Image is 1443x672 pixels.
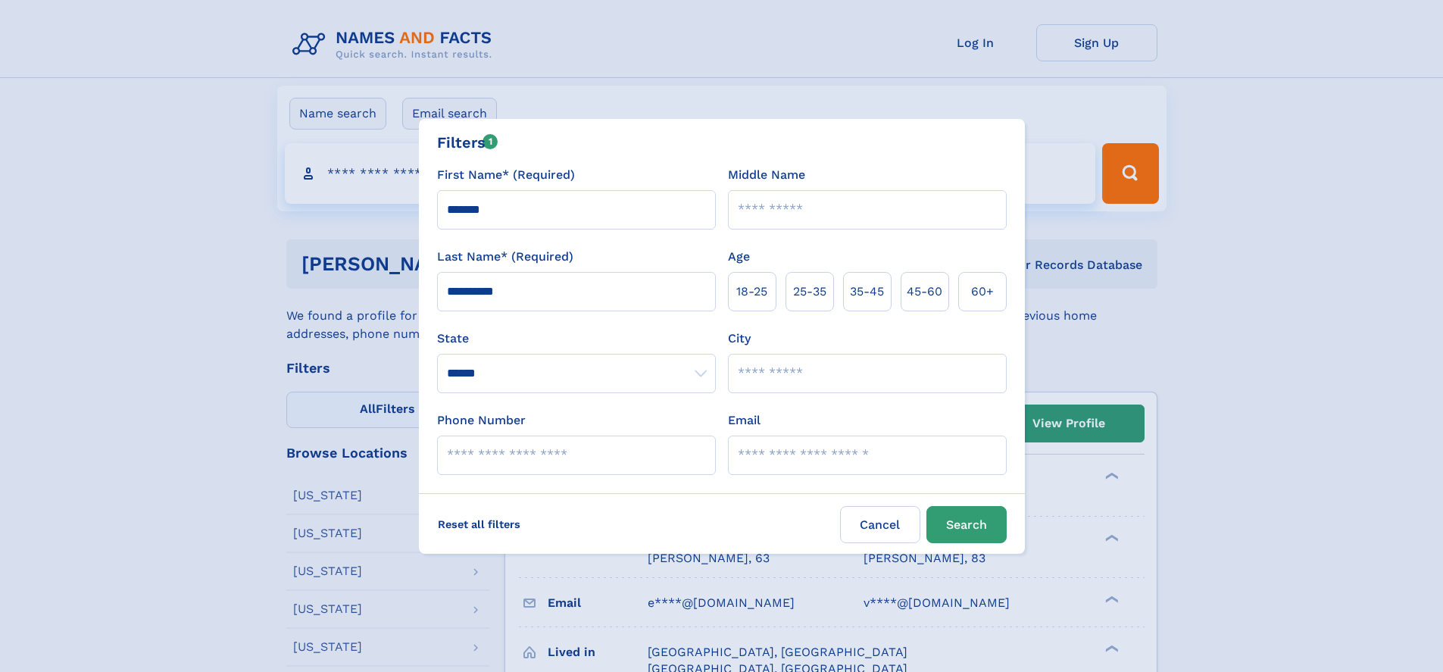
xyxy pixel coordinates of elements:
span: 35‑45 [850,283,884,301]
button: Search [926,506,1007,543]
span: 25‑35 [793,283,826,301]
label: Cancel [840,506,920,543]
label: State [437,330,716,348]
label: Age [728,248,750,266]
label: Middle Name [728,166,805,184]
label: Email [728,411,761,430]
label: Last Name* (Required) [437,248,573,266]
div: Filters [437,131,498,154]
label: City [728,330,751,348]
span: 18‑25 [736,283,767,301]
label: Reset all filters [428,506,530,542]
label: Phone Number [437,411,526,430]
span: 45‑60 [907,283,942,301]
span: 60+ [971,283,994,301]
label: First Name* (Required) [437,166,575,184]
